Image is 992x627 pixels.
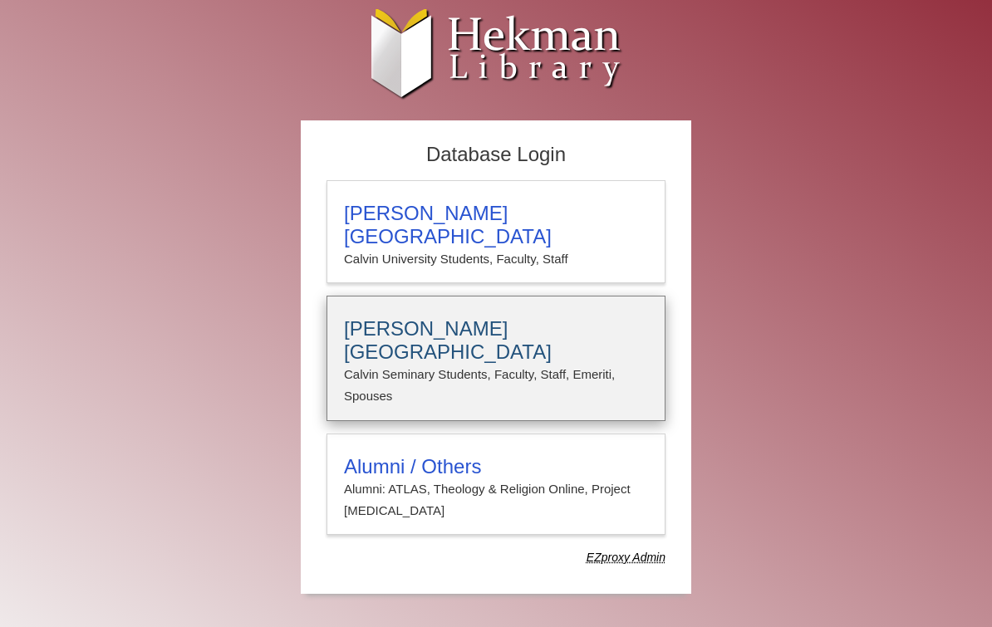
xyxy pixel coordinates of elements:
[587,551,665,564] dfn: Use Alumni login
[344,455,648,522] summary: Alumni / OthersAlumni: ATLAS, Theology & Religion Online, Project [MEDICAL_DATA]
[344,364,648,408] p: Calvin Seminary Students, Faculty, Staff, Emeriti, Spouses
[344,478,648,522] p: Alumni: ATLAS, Theology & Religion Online, Project [MEDICAL_DATA]
[318,138,674,172] h2: Database Login
[327,296,665,421] a: [PERSON_NAME][GEOGRAPHIC_DATA]Calvin Seminary Students, Faculty, Staff, Emeriti, Spouses
[344,202,648,248] h3: [PERSON_NAME][GEOGRAPHIC_DATA]
[344,455,648,478] h3: Alumni / Others
[327,180,665,283] a: [PERSON_NAME][GEOGRAPHIC_DATA]Calvin University Students, Faculty, Staff
[344,317,648,364] h3: [PERSON_NAME][GEOGRAPHIC_DATA]
[344,248,648,270] p: Calvin University Students, Faculty, Staff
